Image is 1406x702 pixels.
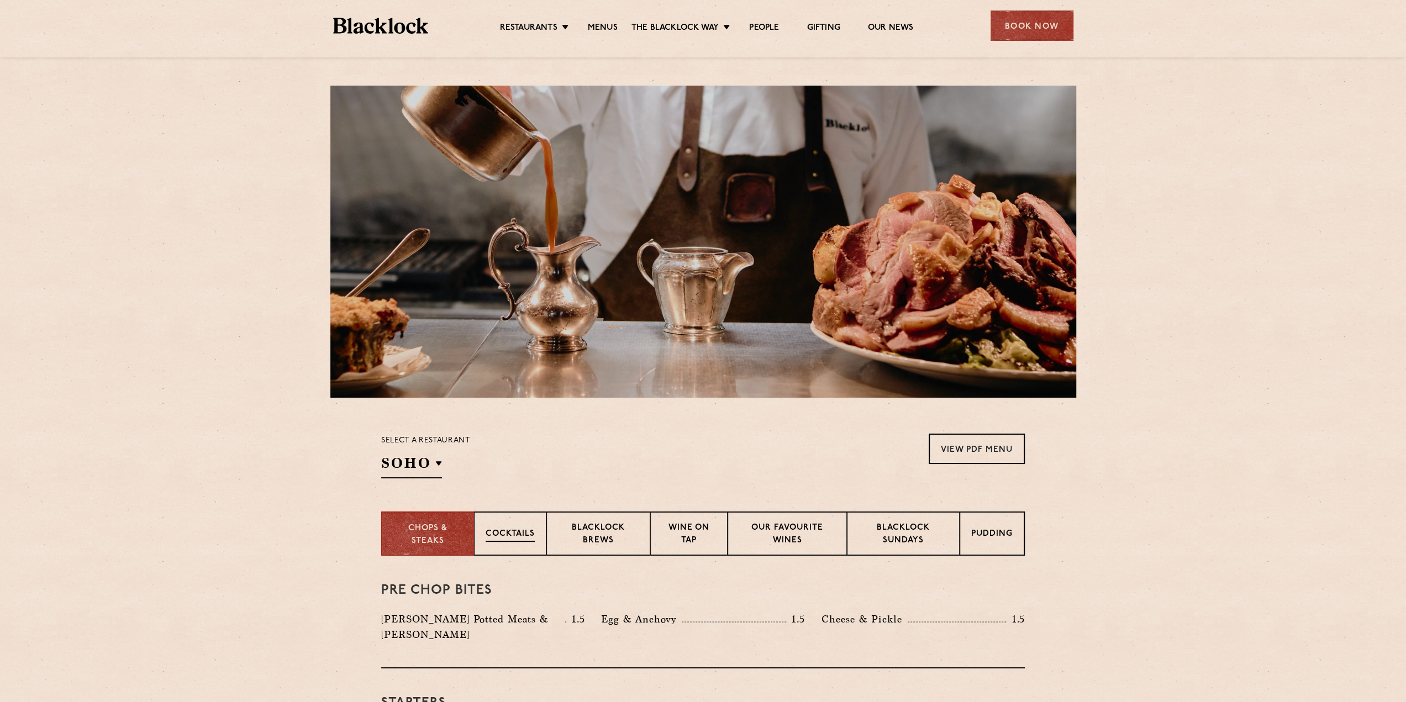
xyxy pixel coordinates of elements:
a: Restaurants [500,23,557,35]
p: Our favourite wines [739,522,835,548]
p: [PERSON_NAME] Potted Meats & [PERSON_NAME] [381,611,565,642]
a: Our News [868,23,914,35]
p: 1.5 [1006,612,1025,626]
p: Pudding [971,528,1013,542]
a: Gifting [807,23,840,35]
p: Cheese & Pickle [822,611,908,627]
p: 1.5 [566,612,585,626]
p: Chops & Steaks [393,522,462,547]
p: Cocktails [486,528,535,542]
p: Blacklock Sundays [859,522,948,548]
p: Egg & Anchovy [601,611,682,627]
img: BL_Textured_Logo-footer-cropped.svg [333,18,429,34]
a: The Blacklock Way [631,23,719,35]
a: Menus [588,23,618,35]
a: People [749,23,779,35]
p: Blacklock Brews [558,522,639,548]
p: Wine on Tap [662,522,716,548]
a: View PDF Menu [929,434,1025,464]
h2: SOHO [381,453,442,478]
div: Book Now [991,10,1073,41]
p: Select a restaurant [381,434,470,448]
h3: Pre Chop Bites [381,583,1025,598]
p: 1.5 [786,612,805,626]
